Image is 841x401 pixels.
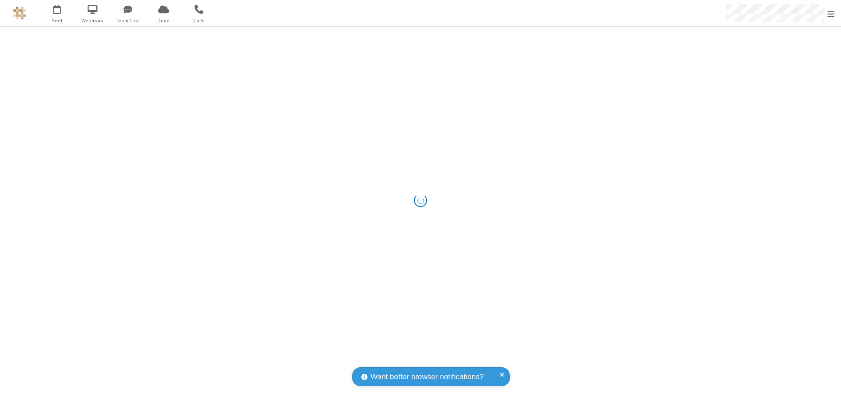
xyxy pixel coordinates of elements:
[371,371,484,383] span: Want better browser notifications?
[41,17,74,25] span: Meet
[183,17,216,25] span: Calls
[147,17,180,25] span: Drive
[13,7,26,20] img: QA Selenium DO NOT DELETE OR CHANGE
[112,17,145,25] span: Team Chat
[76,17,109,25] span: Webinars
